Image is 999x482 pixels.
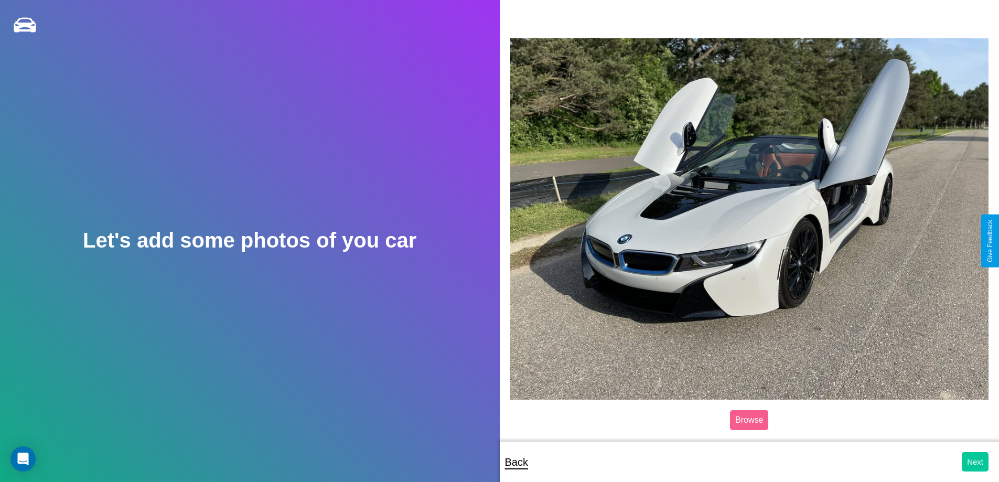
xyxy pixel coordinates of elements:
h2: Let's add some photos of you car [83,229,416,252]
div: Give Feedback [986,220,994,262]
p: Back [505,453,528,472]
label: Browse [730,410,768,430]
div: Open Intercom Messenger [10,446,36,472]
img: posted [510,38,989,399]
button: Next [962,452,989,472]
